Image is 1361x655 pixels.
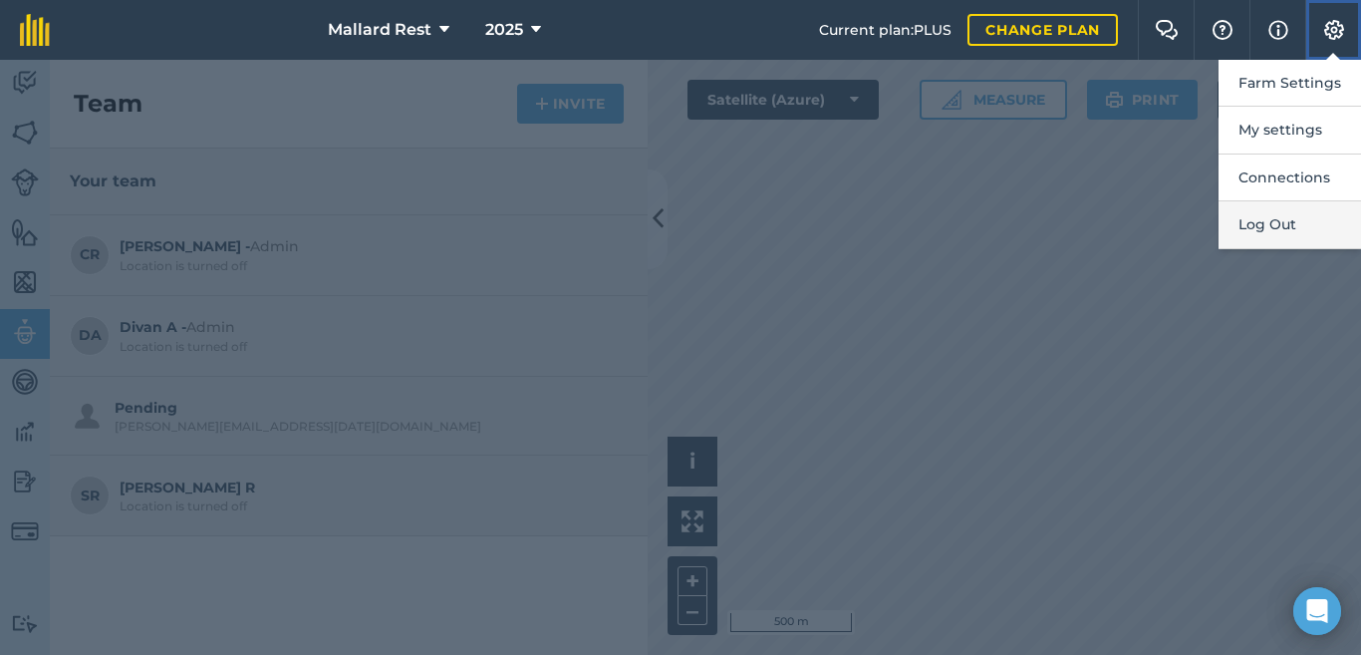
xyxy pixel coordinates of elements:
button: Farm Settings [1219,60,1361,107]
button: Log Out [1219,201,1361,248]
img: fieldmargin Logo [20,14,50,46]
div: Open Intercom Messenger [1293,587,1341,635]
button: My settings [1219,107,1361,154]
span: Mallard Rest [328,18,431,42]
span: 2025 [485,18,523,42]
img: A question mark icon [1211,20,1234,40]
img: svg+xml;base64,PHN2ZyB4bWxucz0iaHR0cDovL3d3dy53My5vcmcvMjAwMC9zdmciIHdpZHRoPSIxNyIgaGVpZ2h0PSIxNy... [1268,18,1288,42]
img: Two speech bubbles overlapping with the left bubble in the forefront [1155,20,1179,40]
a: Change plan [967,14,1118,46]
span: Current plan : PLUS [819,19,952,41]
img: A cog icon [1322,20,1346,40]
button: Connections [1219,155,1361,201]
